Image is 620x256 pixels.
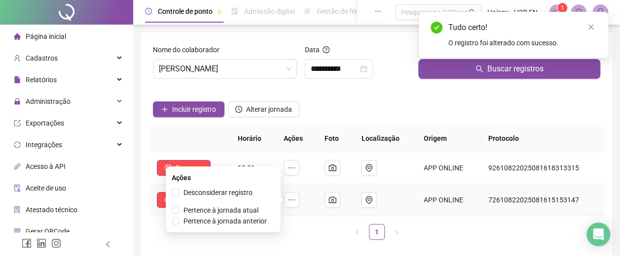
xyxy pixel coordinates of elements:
span: Pertence à jornada atual [183,206,258,214]
button: Remover [157,192,211,208]
span: Integrações [26,141,62,149]
span: user-add [14,55,21,62]
span: Cadastros [26,54,58,62]
td: APP ONLINE [416,184,480,216]
span: environment [365,196,373,204]
span: search [475,65,483,73]
li: 1 [369,224,385,240]
span: right [394,229,400,235]
span: lock [14,98,21,105]
th: Ações [276,125,317,152]
div: Tudo certo! [448,22,596,33]
span: Aceite de uso [26,184,66,192]
sup: 1 [557,3,567,13]
span: ellipsis [288,196,295,204]
span: Haiany - H2B ENGENHARIA EIRELI [487,7,543,18]
th: Origem [416,125,480,152]
span: bell [574,8,583,17]
span: Controle de ponto [158,7,213,15]
span: stop [165,196,172,203]
button: Alterar jornada [228,101,300,117]
span: Página inicial [26,32,66,40]
span: Gestão de férias [317,7,366,15]
td: 72610822025081615153147 [480,184,604,216]
th: Protocolo [480,125,604,152]
span: 18:31 [238,164,255,172]
span: solution [14,206,21,213]
span: search [469,9,476,16]
span: stop [165,164,172,171]
button: left [349,224,365,240]
label: Nome do colaborador [153,44,226,55]
img: 6949 [593,5,608,20]
span: Relatórios [26,76,57,84]
span: check-circle [431,22,442,33]
a: 1 [369,224,384,239]
span: Exportações [26,119,64,127]
span: file [14,76,21,83]
td: 92610822025081618313315 [480,152,604,184]
div: O registro foi alterado com sucesso. [448,37,596,48]
span: file-done [231,8,238,15]
span: Buscar registros [487,63,544,75]
span: Pertence à jornada anterior [183,217,267,225]
span: environment [365,164,373,172]
span: home [14,33,21,40]
span: clock-circle [235,106,242,113]
li: Página anterior [349,224,365,240]
th: Foto [317,125,353,152]
span: plus [161,106,168,113]
span: camera [328,196,336,204]
span: Administração [26,97,71,105]
span: left [105,241,111,248]
span: 1 [561,4,564,11]
th: Horário [230,125,276,152]
span: clock-circle [145,8,152,15]
span: audit [14,185,21,192]
span: facebook [22,238,32,248]
button: Remover [157,160,211,176]
span: SABRINA MUNIZ ALVEZ [159,60,291,78]
span: api [14,163,21,170]
span: export [14,120,21,127]
span: Incluir registro [172,104,216,115]
span: sun [304,8,311,15]
span: left [354,229,360,235]
div: Open Intercom Messenger [586,223,610,246]
a: Alterar jornada [228,106,300,114]
th: Localização [353,125,416,152]
span: Gerar QRCode [26,227,70,235]
button: right [389,224,404,240]
button: Buscar registros [418,59,600,79]
span: pushpin [217,9,222,15]
span: camera [328,164,336,172]
span: Alterar jornada [246,104,292,115]
a: Close [585,22,596,32]
span: close [587,24,594,31]
span: Remover [176,162,203,173]
span: linkedin [36,238,46,248]
span: Atestado técnico [26,206,77,214]
button: Incluir registro [153,101,224,117]
span: ellipsis [374,8,381,15]
td: APP ONLINE [416,152,480,184]
span: Data [305,46,320,54]
span: instagram [51,238,61,248]
span: Acesso à API [26,162,66,170]
span: notification [552,8,561,17]
span: qrcode [14,228,21,235]
span: Admissão digital [244,7,295,15]
span: question-circle [323,46,329,53]
span: sync [14,141,21,148]
span: Desconsiderar registro [183,189,253,196]
div: Ações [172,172,275,183]
span: ellipsis [288,164,295,172]
li: Próxima página [389,224,404,240]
